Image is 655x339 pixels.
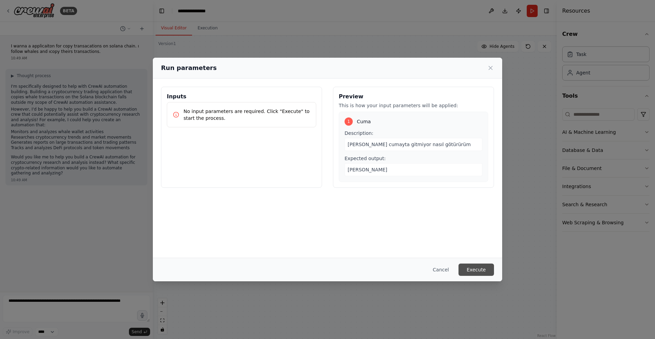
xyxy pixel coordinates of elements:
[184,108,310,122] p: No input parameters are required. Click "Execute" to start the process.
[458,264,494,276] button: Execute
[339,102,488,109] p: This is how your input parameters will be applied:
[345,130,373,136] span: Description:
[357,118,371,125] span: Cuma
[345,117,353,126] div: 1
[161,63,217,73] h2: Run parameters
[167,93,316,101] h3: Inputs
[345,156,386,161] span: Expected output:
[348,167,387,172] span: [PERSON_NAME]
[427,264,454,276] button: Cancel
[348,142,471,147] span: [PERSON_NAME] cumayta gitmiyor nasıl götürürüm
[339,93,488,101] h3: Preview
